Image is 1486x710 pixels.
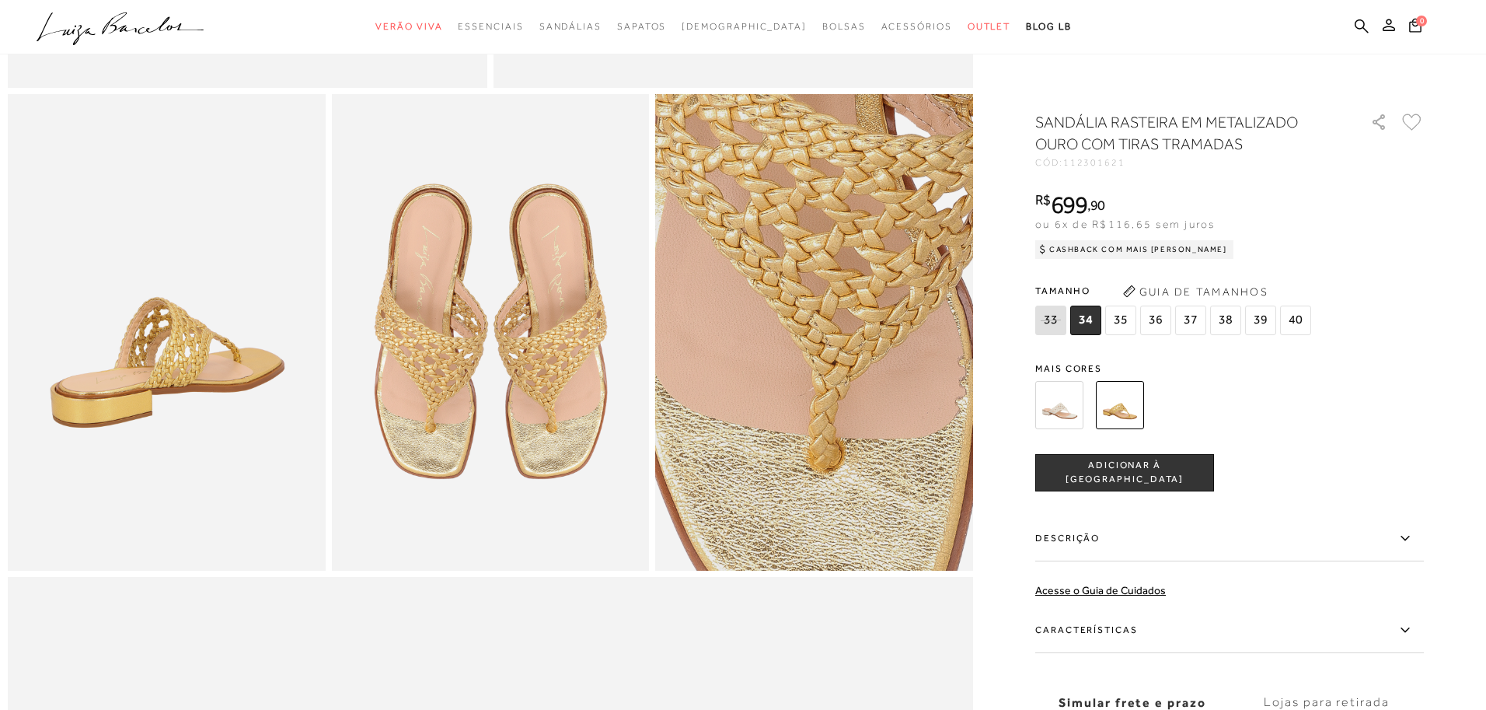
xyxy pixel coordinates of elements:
[822,21,866,32] span: Bolsas
[1416,16,1427,26] span: 0
[682,21,807,32] span: [DEMOGRAPHIC_DATA]
[375,12,442,41] a: categoryNavScreenReaderText
[1026,12,1071,41] a: BLOG LB
[1404,17,1426,38] button: 0
[1035,608,1424,653] label: Características
[881,12,952,41] a: categoryNavScreenReaderText
[1087,198,1105,212] i: ,
[1035,381,1083,429] img: SANDÁLIA RASTEIRA EM COURO OFF WHITE COM TIRAS TRAMADAS
[1051,191,1087,219] span: 699
[1026,21,1071,32] span: BLOG LB
[1035,240,1233,259] div: Cashback com Mais [PERSON_NAME]
[1105,306,1136,335] span: 35
[968,12,1011,41] a: categoryNavScreenReaderText
[1210,306,1241,335] span: 38
[1035,218,1215,230] span: ou 6x de R$116,65 sem juros
[1036,459,1213,486] span: ADICIONAR À [GEOGRAPHIC_DATA]
[1035,111,1327,155] h1: SANDÁLIA RASTEIRA EM METALIZADO OURO COM TIRAS TRAMADAS
[968,21,1011,32] span: Outlet
[1035,193,1051,207] i: R$
[617,21,666,32] span: Sapatos
[1245,306,1276,335] span: 39
[458,12,523,41] a: categoryNavScreenReaderText
[617,12,666,41] a: categoryNavScreenReaderText
[1035,364,1424,373] span: Mais cores
[1035,306,1066,335] span: 33
[1096,381,1144,429] img: SANDÁLIA RASTEIRA EM METALIZADO OURO COM TIRAS TRAMADAS
[539,12,602,41] a: categoryNavScreenReaderText
[332,94,650,571] img: image
[539,21,602,32] span: Sandálias
[1118,279,1273,304] button: Guia de Tamanhos
[375,21,442,32] span: Verão Viva
[1035,279,1315,303] span: Tamanho
[1035,454,1214,491] button: ADICIONAR À [GEOGRAPHIC_DATA]
[682,12,807,41] a: noSubCategoriesText
[881,21,952,32] span: Acessórios
[1090,197,1105,213] span: 90
[1175,306,1206,335] span: 37
[1063,157,1125,168] span: 112301621
[458,21,523,32] span: Essenciais
[822,12,866,41] a: categoryNavScreenReaderText
[8,94,326,571] img: image
[1280,306,1311,335] span: 40
[1140,306,1171,335] span: 36
[1035,584,1166,596] a: Acesse o Guia de Cuidados
[1070,306,1101,335] span: 34
[1035,516,1424,561] label: Descrição
[1035,158,1346,167] div: CÓD:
